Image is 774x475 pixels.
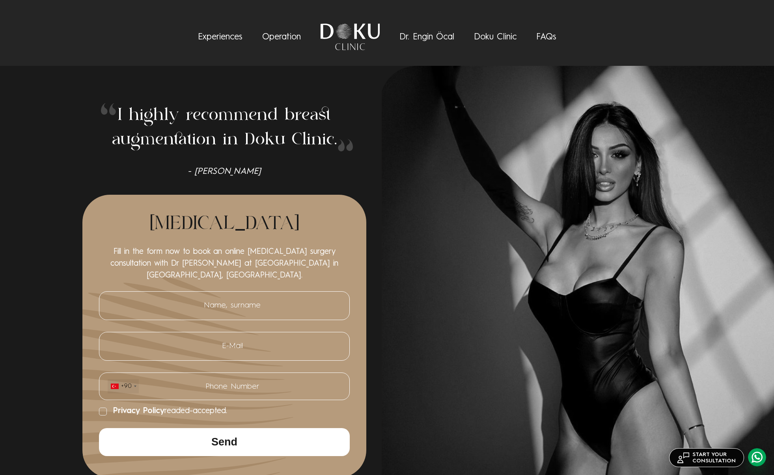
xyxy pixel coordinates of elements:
button: Send [99,428,350,456]
a: START YOURCONSULTATION [669,448,744,467]
a: Experiences [198,33,242,41]
span: - [PERSON_NAME] [82,166,366,177]
h2: [MEDICAL_DATA] [98,210,351,238]
h1: I highly recommend breast augmentation in Doku Clinic. [82,103,366,152]
img: Doku Clinic [321,24,380,50]
div: +90 [121,382,132,390]
p: Fill in the form now to book an online [MEDICAL_DATA] surgery consultation with Dr [PERSON_NAME] ... [98,246,351,281]
input: E-Mail [107,338,341,354]
a: FAQs [536,33,556,41]
input: Name, surname [107,298,341,314]
a: Dr. Engin Öcal [399,33,454,41]
div: Turkey (Türkiye): +90 [108,379,139,393]
a: Operation [262,33,301,41]
span: Privacy Policy [113,407,164,415]
a: Doku Clinic [474,33,517,41]
span: readed-accepted. [113,406,227,416]
input: Phone Number +90List of countries [107,379,341,394]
